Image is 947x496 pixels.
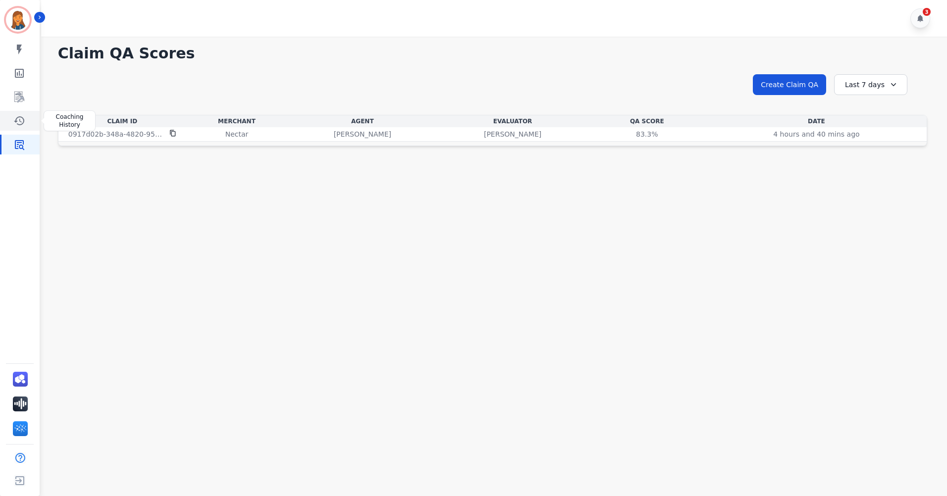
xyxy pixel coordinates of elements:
[188,117,285,125] div: Merchant
[625,129,669,139] div: 83.3%
[60,117,184,125] div: Claim Id
[334,129,391,139] p: [PERSON_NAME]
[753,74,826,95] button: Create Claim QA
[590,117,704,125] div: QA Score
[708,117,925,125] div: Date
[6,8,30,32] img: Bordered avatar
[58,45,927,62] h1: Claim QA Scores
[439,117,585,125] div: Evaluator
[289,117,435,125] div: Agent
[68,129,163,139] p: 0917d02b-348a-4820-95ec-5d48e78560dd
[484,129,541,139] p: [PERSON_NAME]
[225,129,249,139] p: Nectar
[773,129,859,139] p: 4 hours and 40 mins ago
[834,74,907,95] div: Last 7 days
[923,8,931,16] div: 3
